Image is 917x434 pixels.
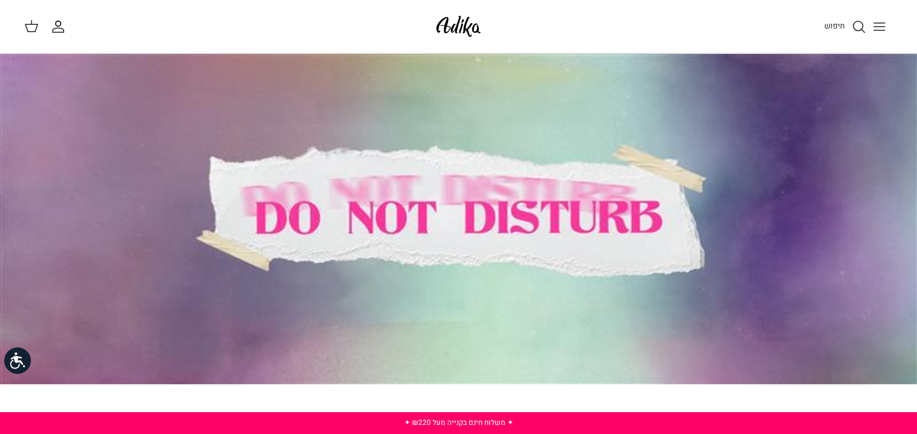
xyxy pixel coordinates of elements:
img: Adika IL [433,12,484,41]
span: חיפוש [824,20,845,32]
a: חיפוש [824,19,866,34]
a: ✦ משלוח חינם בקנייה מעל ₪220 ✦ [404,417,513,428]
button: Toggle menu [866,13,893,40]
a: החשבון שלי [51,19,70,34]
